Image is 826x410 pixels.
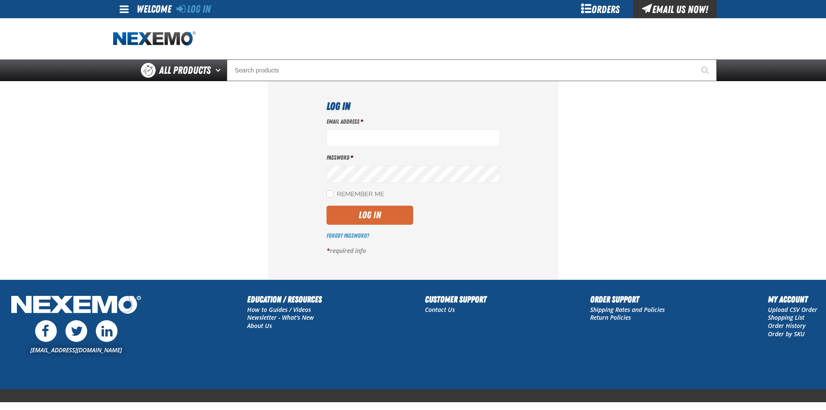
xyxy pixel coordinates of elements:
[326,247,500,255] p: required info
[768,313,804,321] a: Shopping List
[326,190,384,199] label: Remember Me
[768,305,817,314] a: Upload CSV Order
[768,321,806,330] a: Order History
[326,206,413,225] button: Log In
[590,313,631,321] a: Return Policies
[9,293,144,318] img: Nexemo Logo
[768,293,817,306] h2: My Account
[768,330,805,338] a: Order by SKU
[326,118,500,126] label: Email Address
[113,31,196,46] a: Home
[326,190,333,197] input: Remember Me
[247,313,314,321] a: Newsletter - What's New
[247,321,272,330] a: About Us
[212,59,227,81] button: Open All Products pages
[695,59,717,81] button: Start Searching
[425,305,455,314] a: Contact Us
[159,62,211,78] span: All Products
[425,293,486,306] h2: Customer Support
[247,305,311,314] a: How to Guides / Videos
[176,3,211,15] a: Log In
[227,59,717,81] input: Search
[326,232,369,239] a: Forgot Password?
[326,98,500,114] h1: Log In
[326,154,500,162] label: Password
[30,346,122,354] a: [EMAIL_ADDRESS][DOMAIN_NAME]
[247,293,322,306] h2: Education / Resources
[590,293,665,306] h2: Order Support
[113,31,196,46] img: Nexemo logo
[590,305,665,314] a: Shipping Rates and Policies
